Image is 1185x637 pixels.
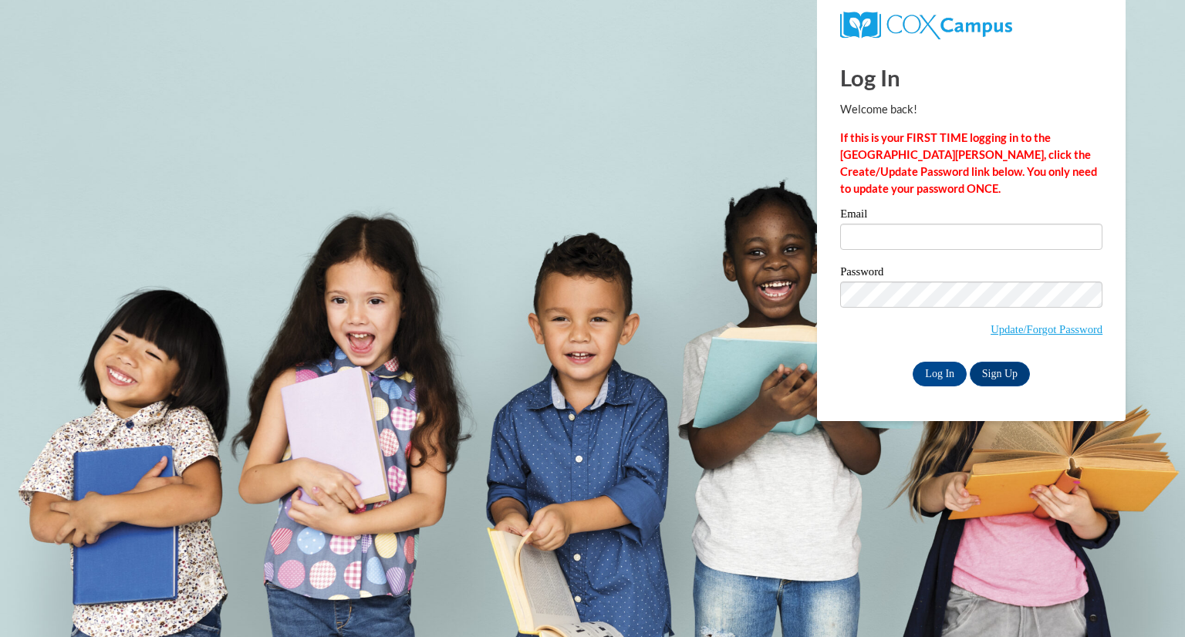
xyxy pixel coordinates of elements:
img: COX Campus [840,12,1012,39]
a: COX Campus [840,18,1012,31]
label: Password [840,266,1102,281]
a: Update/Forgot Password [991,323,1102,335]
h1: Log In [840,62,1102,93]
strong: If this is your FIRST TIME logging in to the [GEOGRAPHIC_DATA][PERSON_NAME], click the Create/Upd... [840,131,1097,195]
input: Log In [913,362,967,386]
label: Email [840,208,1102,224]
a: Sign Up [970,362,1030,386]
p: Welcome back! [840,101,1102,118]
